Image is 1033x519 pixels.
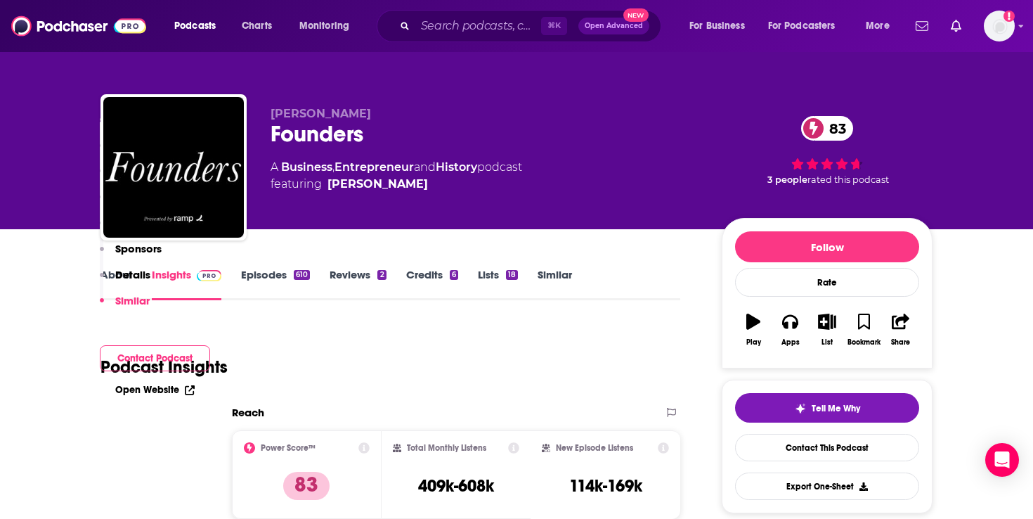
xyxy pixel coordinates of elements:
a: History [436,160,477,174]
span: , [332,160,334,174]
button: open menu [759,15,856,37]
a: 83 [801,116,853,141]
img: Podchaser - Follow, Share and Rate Podcasts [11,13,146,39]
span: 83 [815,116,853,141]
span: For Podcasters [768,16,836,36]
button: Details [100,268,150,294]
a: Charts [233,15,280,37]
div: List [821,338,833,347]
img: tell me why sparkle [795,403,806,414]
h2: New Episode Listens [556,443,633,453]
p: Similar [115,294,150,307]
span: ⌘ K [541,17,567,35]
span: Charts [242,16,272,36]
button: open menu [680,15,762,37]
span: and [414,160,436,174]
div: 6 [450,270,458,280]
span: For Business [689,16,745,36]
button: Open AdvancedNew [578,18,649,34]
div: Open Intercom Messenger [985,443,1019,477]
div: Share [891,338,910,347]
h3: 409k-608k [418,475,494,496]
span: Logged in as SolComms [984,11,1015,41]
a: Episodes610 [241,268,310,300]
button: Export One-Sheet [735,473,919,500]
div: A podcast [271,159,522,193]
div: Rate [735,268,919,297]
svg: Add a profile image [1003,11,1015,22]
button: Show profile menu [984,11,1015,41]
a: Reviews2 [330,268,386,300]
div: Bookmark [847,338,881,347]
span: Open Advanced [585,23,643,30]
div: 2 [377,270,386,280]
div: Play [746,338,761,347]
button: Follow [735,231,919,262]
span: rated this podcast [807,174,889,185]
span: Monitoring [299,16,349,36]
p: Details [115,268,150,281]
div: Search podcasts, credits, & more... [390,10,675,42]
span: Podcasts [174,16,216,36]
button: Bookmark [845,305,882,355]
button: open menu [856,15,907,37]
span: New [623,8,649,22]
h3: 114k-169k [569,475,642,496]
img: Founders [103,97,244,238]
p: 83 [283,472,330,500]
button: open menu [290,15,368,37]
button: Apps [772,305,808,355]
button: Similar [100,294,150,320]
div: 83 3 peoplerated this podcast [722,107,933,194]
span: [PERSON_NAME] [271,107,371,120]
h2: Total Monthly Listens [407,443,486,453]
a: Open Website [115,384,195,396]
a: Show notifications dropdown [945,14,967,38]
button: tell me why sparkleTell Me Why [735,393,919,423]
div: 610 [294,270,310,280]
a: Lists18 [478,268,518,300]
a: Show notifications dropdown [910,14,934,38]
button: Contact Podcast [100,345,210,371]
button: Play [735,305,772,355]
a: Entrepreneur [334,160,414,174]
input: Search podcasts, credits, & more... [415,15,541,37]
span: More [866,16,890,36]
a: Similar [538,268,572,300]
span: Tell Me Why [812,403,860,414]
button: List [809,305,845,355]
span: 3 people [767,174,807,185]
span: featuring [271,176,522,193]
img: User Profile [984,11,1015,41]
div: Apps [781,338,800,347]
button: Share [883,305,919,355]
a: Contact This Podcast [735,434,919,461]
div: 18 [506,270,518,280]
h2: Reach [232,406,264,419]
a: David Senra [327,176,428,193]
a: Business [281,160,332,174]
button: open menu [164,15,234,37]
a: Credits6 [406,268,458,300]
h2: Power Score™ [261,443,316,453]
